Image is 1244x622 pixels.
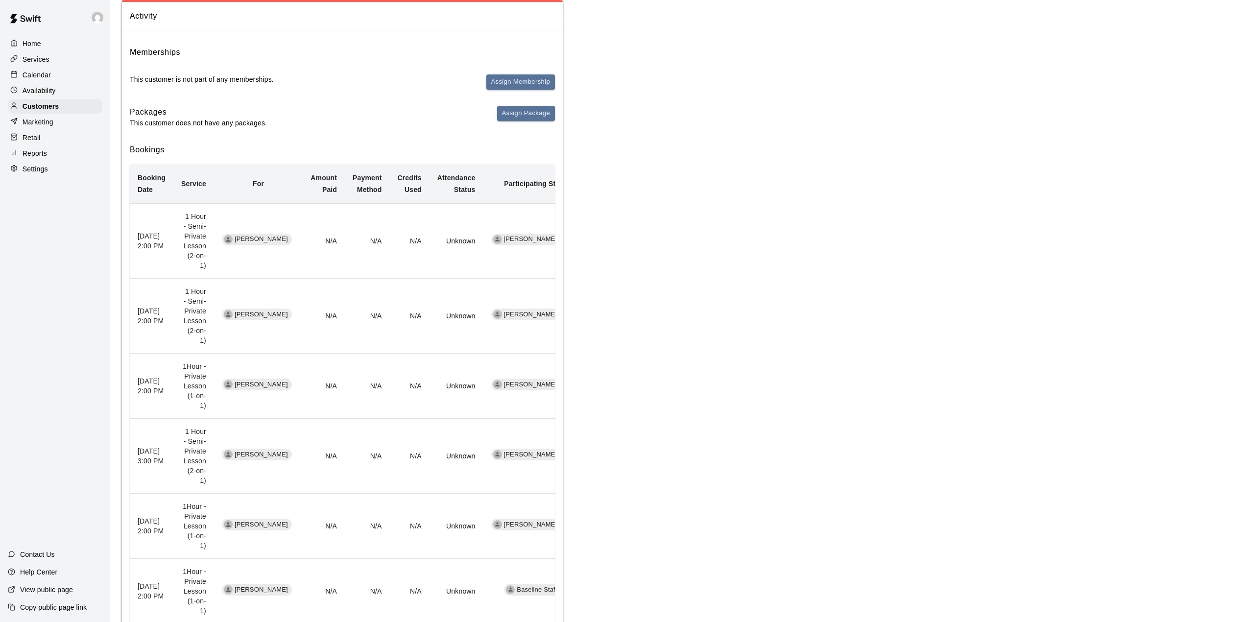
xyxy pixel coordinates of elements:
[138,174,166,193] b: Booking Date
[493,520,502,529] div: Gabe Manalo
[303,494,345,559] td: N/A
[173,354,214,419] td: 1Hour - Private Lesson (1-on-1)
[8,162,102,176] a: Settings
[224,235,233,244] div: Hugh Kim
[345,203,389,278] td: N/A
[493,235,502,244] div: Gabe Manalo
[130,354,173,419] th: [DATE] 2:00 PM
[303,354,345,419] td: N/A
[513,585,561,595] span: Baseline Staff
[224,450,233,459] div: Hugh Kim
[500,450,561,459] span: [PERSON_NAME]
[231,520,292,529] span: [PERSON_NAME]
[8,83,102,98] a: Availability
[491,519,561,530] div: [PERSON_NAME]
[430,203,483,278] td: Unknown
[311,174,337,193] b: Amount Paid
[504,180,564,188] b: Participating Staff
[130,419,173,494] th: [DATE] 3:00 PM
[500,520,561,529] span: [PERSON_NAME]
[504,584,561,596] div: Baseline Staff
[390,203,430,278] td: N/A
[23,54,49,64] p: Services
[8,52,102,67] a: Services
[231,450,292,459] span: [PERSON_NAME]
[493,450,502,459] div: Gabe Manalo
[500,310,561,319] span: [PERSON_NAME]
[303,419,345,494] td: N/A
[437,174,476,193] b: Attendance Status
[430,419,483,494] td: Unknown
[497,106,555,121] button: Assign Package
[430,279,483,354] td: Unknown
[173,279,214,354] td: 1 Hour - Semi-Private Lesson (2-on-1)
[491,309,561,320] div: [PERSON_NAME]
[130,10,555,23] span: Activity
[20,602,87,612] p: Copy public page link
[398,174,422,193] b: Credits Used
[130,106,267,119] h6: Packages
[231,235,292,244] span: [PERSON_NAME]
[130,494,173,559] th: [DATE] 2:00 PM
[23,39,41,48] p: Home
[224,380,233,389] div: Hugh Kim
[173,203,214,278] td: 1 Hour - Semi-Private Lesson (2-on-1)
[130,144,555,156] h6: Bookings
[8,68,102,82] a: Calendar
[491,234,561,245] div: [PERSON_NAME]
[92,12,103,24] img: Joe Florio
[23,70,51,80] p: Calendar
[390,279,430,354] td: N/A
[224,310,233,319] div: Hugh Kim
[231,310,292,319] span: [PERSON_NAME]
[8,115,102,129] a: Marketing
[486,74,555,90] button: Assign Membership
[390,354,430,419] td: N/A
[181,180,206,188] b: Service
[493,380,502,389] div: Gabe Manalo
[303,279,345,354] td: N/A
[8,130,102,145] a: Retail
[224,520,233,529] div: Hugh Kim
[491,449,561,460] div: [PERSON_NAME]
[430,354,483,419] td: Unknown
[390,419,430,494] td: N/A
[130,118,267,128] p: This customer does not have any packages.
[20,550,55,559] p: Contact Us
[23,133,41,143] p: Retail
[231,585,292,595] span: [PERSON_NAME]
[345,494,389,559] td: N/A
[500,380,561,389] span: [PERSON_NAME]
[253,180,264,188] b: For
[130,203,173,278] th: [DATE] 2:00 PM
[303,203,345,278] td: N/A
[8,146,102,161] a: Reports
[173,419,214,494] td: 1 Hour - Semi-Private Lesson (2-on-1)
[353,174,382,193] b: Payment Method
[20,585,73,595] p: View public page
[345,354,389,419] td: N/A
[130,46,180,59] h6: Memberships
[390,494,430,559] td: N/A
[8,36,102,51] a: Home
[23,164,48,174] p: Settings
[491,379,561,390] div: [PERSON_NAME]
[430,494,483,559] td: Unknown
[23,101,59,111] p: Customers
[130,279,173,354] th: [DATE] 2:00 PM
[8,99,102,114] a: Customers
[224,585,233,594] div: Hugh Kim
[20,567,57,577] p: Help Center
[23,86,56,96] p: Availability
[500,235,561,244] span: [PERSON_NAME]
[173,494,214,559] td: 1Hour - Private Lesson (1-on-1)
[90,8,110,27] div: Joe Florio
